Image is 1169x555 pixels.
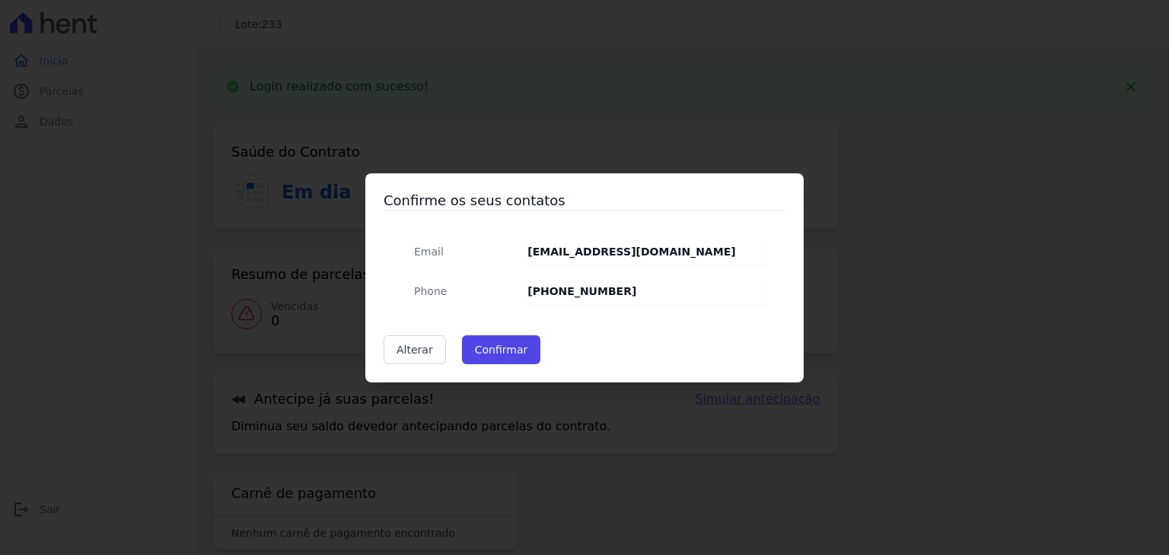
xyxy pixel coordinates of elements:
[384,335,446,364] a: Alterar
[414,246,444,258] span: translation missing: pt-BR.public.contracts.modal.confirmation.email
[527,246,735,258] strong: [EMAIL_ADDRESS][DOMAIN_NAME]
[414,285,447,297] span: translation missing: pt-BR.public.contracts.modal.confirmation.phone
[527,285,636,297] strong: [PHONE_NUMBER]
[462,335,541,364] button: Confirmar
[384,192,785,210] h3: Confirme os seus contatos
